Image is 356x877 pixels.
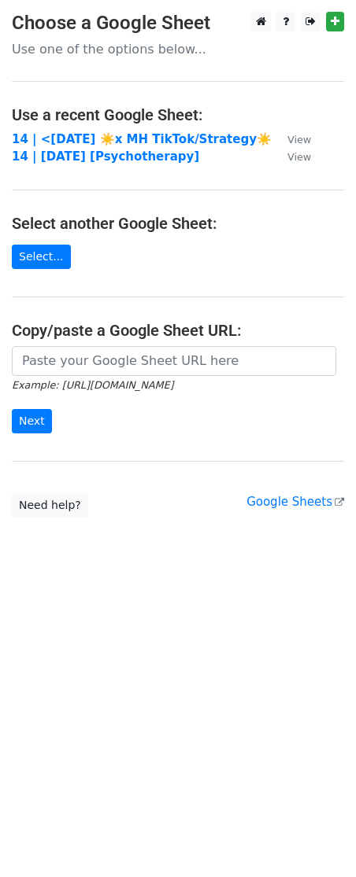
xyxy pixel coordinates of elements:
[12,321,344,340] h4: Copy/paste a Google Sheet URL:
[12,245,71,269] a: Select...
[247,495,344,509] a: Google Sheets
[12,12,344,35] h3: Choose a Google Sheet
[12,214,344,233] h4: Select another Google Sheet:
[12,379,173,391] small: Example: [URL][DOMAIN_NAME]
[12,149,199,164] a: 14 | [DATE] [Psychotherapy]
[12,132,272,146] a: 14 | <[DATE] ☀️x MH TikTok/Strategy☀️
[12,493,88,518] a: Need help?
[272,149,311,164] a: View
[272,132,311,146] a: View
[12,346,336,376] input: Paste your Google Sheet URL here
[287,134,311,146] small: View
[12,409,52,433] input: Next
[287,151,311,163] small: View
[12,105,344,124] h4: Use a recent Google Sheet:
[12,41,344,57] p: Use one of the options below...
